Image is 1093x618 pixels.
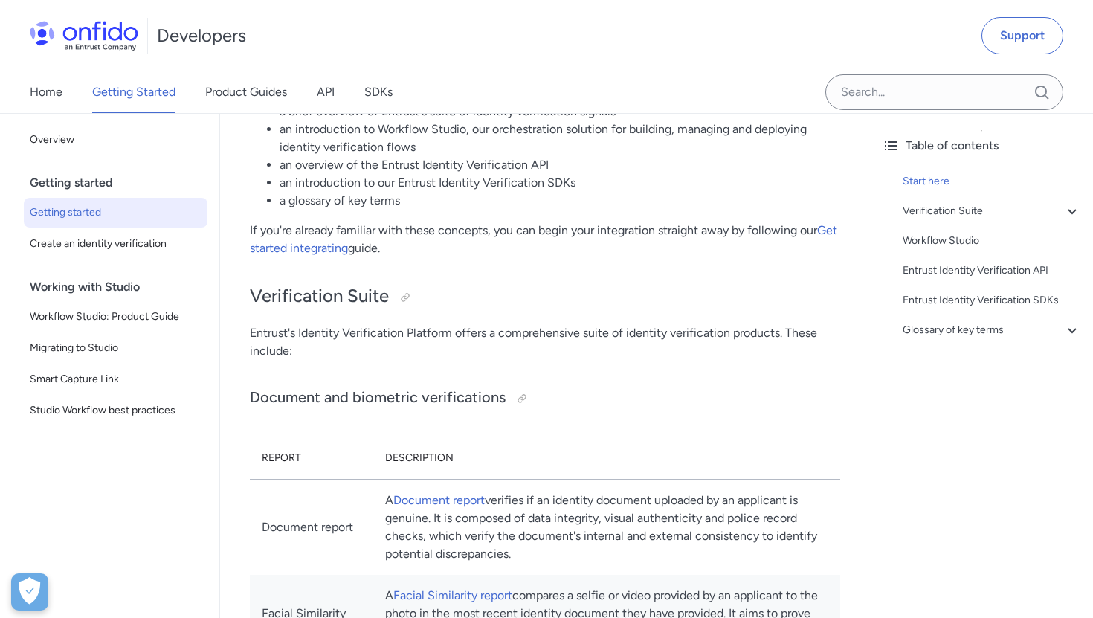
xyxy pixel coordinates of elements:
[30,339,201,357] span: Migrating to Studio
[250,387,840,411] h3: Document and biometric verifications
[250,222,840,257] p: If you're already familiar with these concepts, you can begin your integration straight away by f...
[30,71,62,113] a: Home
[30,204,201,222] span: Getting started
[280,156,840,174] li: an overview of the Entrust Identity Verification API
[30,402,201,419] span: Studio Workflow best practices
[981,17,1063,54] a: Support
[882,137,1081,155] div: Table of contents
[250,223,837,255] a: Get started integrating
[11,573,48,611] div: Cookie Preferences
[280,174,840,192] li: an introduction to our Entrust Identity Verification SDKs
[24,333,207,363] a: Migrating to Studio
[280,192,840,210] li: a glossary of key terms
[30,21,138,51] img: Onfido Logo
[903,321,1081,339] a: Glossary of key terms
[250,284,840,309] h2: Verification Suite
[250,324,840,360] p: Entrust's Identity Verification Platform offers a comprehensive suite of identity verification pr...
[250,479,373,575] td: Document report
[92,71,175,113] a: Getting Started
[393,588,512,602] a: Facial Similarity report
[30,235,201,253] span: Create an identity verification
[825,74,1063,110] input: Onfido search input field
[903,173,1081,190] a: Start here
[317,71,335,113] a: API
[30,272,213,302] div: Working with Studio
[24,302,207,332] a: Workflow Studio: Product Guide
[903,232,1081,250] a: Workflow Studio
[30,168,213,198] div: Getting started
[903,292,1081,309] a: Entrust Identity Verification SDKs
[24,198,207,228] a: Getting started
[903,262,1081,280] a: Entrust Identity Verification API
[205,71,287,113] a: Product Guides
[30,370,201,388] span: Smart Capture Link
[11,573,48,611] button: Open Preferences
[24,229,207,259] a: Create an identity verification
[364,71,393,113] a: SDKs
[30,308,201,326] span: Workflow Studio: Product Guide
[373,437,840,480] th: Description
[157,24,246,48] h1: Developers
[393,493,485,507] a: Document report
[280,120,840,156] li: an introduction to Workflow Studio, our orchestration solution for building, managing and deployi...
[903,202,1081,220] a: Verification Suite
[250,437,373,480] th: Report
[24,364,207,394] a: Smart Capture Link
[24,125,207,155] a: Overview
[30,131,201,149] span: Overview
[24,396,207,425] a: Studio Workflow best practices
[373,479,840,575] td: A verifies if an identity document uploaded by an applicant is genuine. It is composed of data in...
